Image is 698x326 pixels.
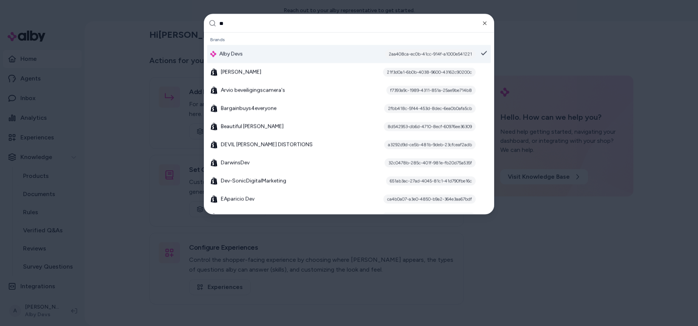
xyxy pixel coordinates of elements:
[384,104,476,113] div: 2fbb418c-5f44-453d-8dec-6ea0b0afa5cb
[386,176,476,185] div: 651ab3ac-27ad-4045-81c1-41d790fbe16c
[221,195,254,203] span: EAparicio Dev
[385,158,476,167] div: 32c0478b-285c-401f-981e-fb20d75a535f
[221,123,284,130] span: Beautiful [PERSON_NAME]
[221,159,250,167] span: DarwinsDev
[221,87,285,94] span: Arvio beveiligingscamera's
[207,34,491,45] div: Brands
[221,141,313,148] span: DEVIL [PERSON_NAME] DISTORTIONS
[384,122,476,131] div: 8d542953-db6d-4710-8ecf-60976ee36309
[383,195,476,204] div: ca4b0a07-a3e0-4850-b9a2-364e3aa67bdf
[221,177,286,185] span: Dev-SonicDigitalMarketing
[383,68,476,77] div: 21f3d0a1-6b0b-4038-9600-43162c90200c
[221,68,261,76] span: [PERSON_NAME]
[386,86,476,95] div: f7393a9c-1989-4311-851a-25ae9be714b8
[382,213,476,222] div: e7729db2-a12a-41c8-8b26-b982574070e6
[384,140,476,149] div: a3292d9d-ce5b-481b-9deb-23cfceaf2adb
[204,33,494,214] div: Suggestions
[219,50,243,58] span: Alby Devs
[221,105,276,112] span: Bargainbuys4everyone
[210,51,216,57] img: alby Logo
[221,213,254,221] span: EVEREVE Dev
[385,49,476,59] div: 2aa408ca-ec0b-41cc-914f-a1000e541221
